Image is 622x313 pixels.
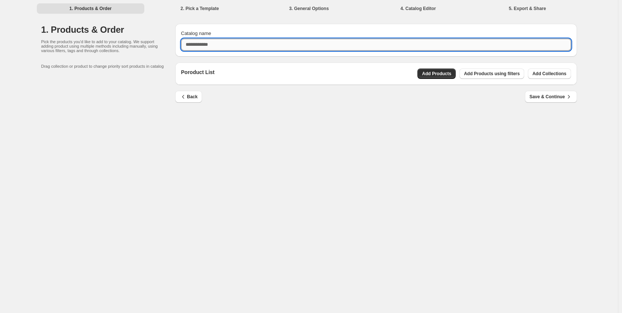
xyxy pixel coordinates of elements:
[464,71,520,77] span: Add Products using filters
[525,91,577,103] button: Save & Continue
[532,71,566,77] span: Add Collections
[422,71,451,77] span: Add Products
[41,64,175,68] p: Drag collection or product to change priority sort products in catalog
[459,68,524,79] button: Add Products using filters
[528,68,571,79] button: Add Collections
[181,68,215,79] p: Poroduct List
[417,68,456,79] button: Add Products
[41,24,175,36] h1: 1. Products & Order
[181,31,211,36] span: Catalog name
[175,91,202,103] button: Back
[529,93,572,100] span: Save & Continue
[41,39,160,53] p: Pick the products you'd like to add to your catalog. We support adding product using multiple met...
[180,93,198,100] span: Back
